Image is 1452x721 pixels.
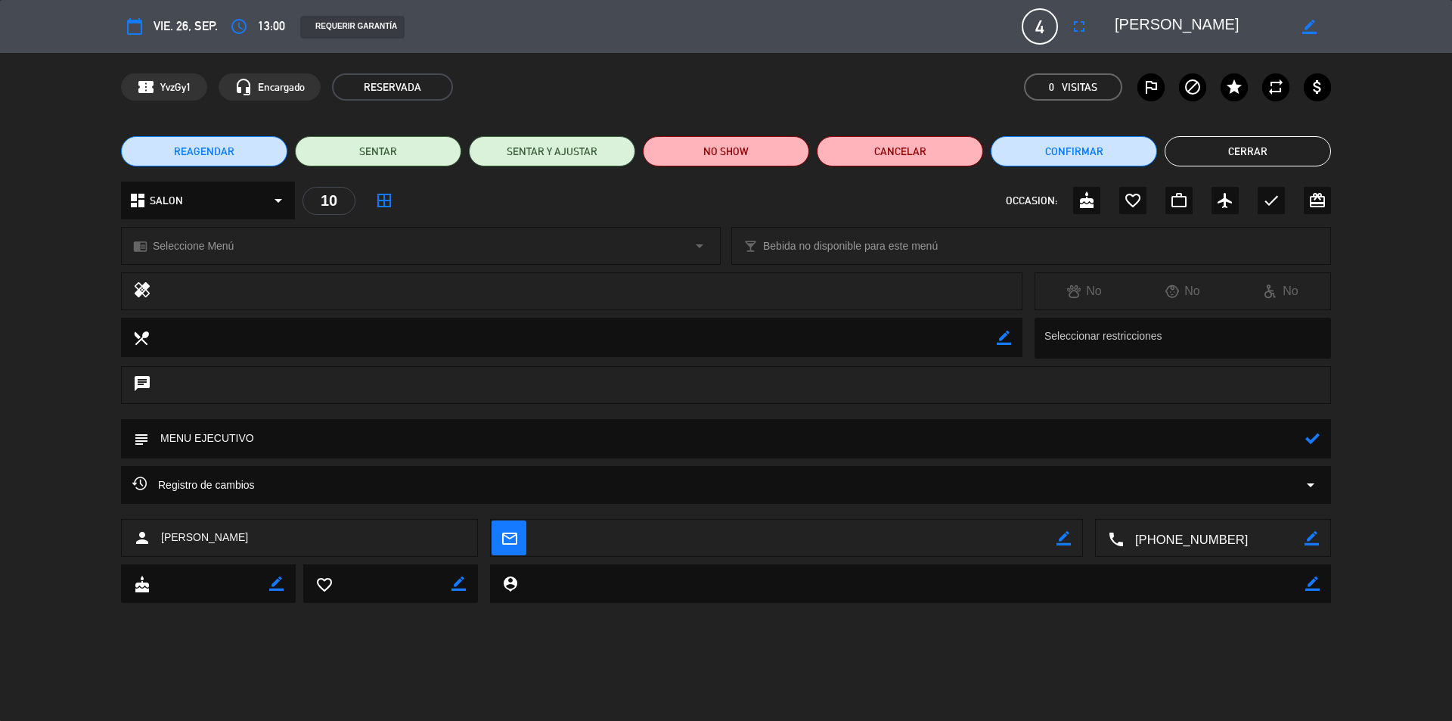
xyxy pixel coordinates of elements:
i: favorite_border [315,576,332,592]
i: mail_outline [501,530,517,546]
button: Confirmar [991,136,1157,166]
i: person_pin [501,575,518,592]
span: RESERVADA [332,73,453,101]
i: calendar_today [126,17,144,36]
button: SENTAR Y AJUSTAR [469,136,635,166]
i: subject [132,430,149,447]
i: arrow_drop_down [269,191,287,210]
span: SALON [150,192,183,210]
i: person [133,529,151,547]
span: confirmation_number [137,78,155,96]
div: No [1134,281,1232,301]
i: dashboard [129,191,147,210]
span: Encargado [258,79,305,96]
i: local_phone [1107,530,1124,547]
i: fullscreen [1070,17,1088,36]
i: block [1184,78,1202,96]
i: card_giftcard [1308,191,1326,210]
i: border_color [451,576,466,591]
i: arrow_drop_down [690,237,709,255]
span: OCCASION: [1006,192,1057,210]
button: Cancelar [817,136,983,166]
span: 13:00 [258,16,285,36]
span: Bebida no disponible para este menú [763,238,938,255]
span: Seleccione Menú [153,238,234,255]
i: favorite_border [1124,191,1142,210]
i: border_all [375,191,393,210]
button: SENTAR [295,136,461,166]
i: star [1225,78,1243,96]
i: access_time [230,17,248,36]
i: border_color [1056,531,1071,545]
i: local_dining [132,329,149,346]
i: border_color [1302,20,1317,34]
span: 4 [1022,8,1058,45]
i: border_color [997,331,1011,345]
i: arrow_drop_down [1302,476,1320,494]
span: [PERSON_NAME] [161,529,248,546]
button: REAGENDAR [121,136,287,166]
i: local_bar [743,239,758,253]
i: border_color [1305,576,1320,591]
i: cake [1078,191,1096,210]
i: check [1262,191,1280,210]
i: chat [133,374,151,396]
button: Cerrar [1165,136,1331,166]
i: border_color [1305,531,1319,545]
div: REQUERIR GARANTÍA [300,16,405,39]
button: fullscreen [1066,13,1093,40]
div: No [1232,281,1330,301]
i: border_color [269,576,284,591]
i: attach_money [1308,78,1326,96]
span: 0 [1049,79,1054,96]
button: NO SHOW [643,136,809,166]
span: vie. 26, sep. [154,16,218,36]
i: work_outline [1170,191,1188,210]
i: chrome_reader_mode [133,239,147,253]
i: outlined_flag [1142,78,1160,96]
i: healing [133,281,151,302]
span: Registro de cambios [132,476,255,494]
button: access_time [225,13,253,40]
span: REAGENDAR [174,144,234,160]
i: airplanemode_active [1216,191,1234,210]
i: cake [133,576,150,592]
button: calendar_today [121,13,148,40]
span: YvzGy1 [160,79,191,96]
i: repeat [1267,78,1285,96]
div: 10 [302,187,355,215]
em: Visitas [1062,79,1097,96]
div: No [1035,281,1134,301]
i: headset_mic [234,78,253,96]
